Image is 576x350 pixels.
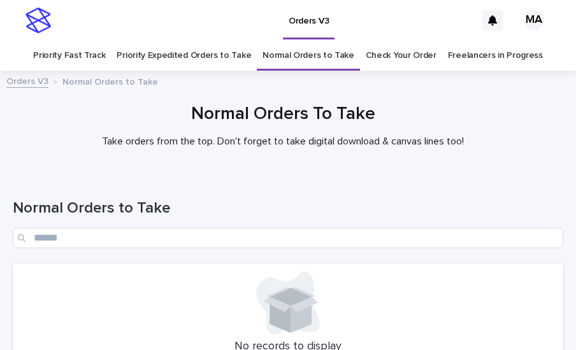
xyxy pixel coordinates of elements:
[13,228,563,248] input: Search
[25,8,51,33] img: stacker-logo-s-only.png
[13,104,554,125] h1: Normal Orders To Take
[263,41,354,71] a: Normal Orders to Take
[28,136,538,148] p: Take orders from the top. Don't forget to take digital download & canvas lines too!
[117,41,251,71] a: Priority Expedited Orders to Take
[33,41,105,71] a: Priority Fast Track
[6,73,48,88] a: Orders V3
[448,41,543,71] a: Freelancers in Progress
[62,74,158,88] p: Normal Orders to Take
[366,41,436,71] a: Check Your Order
[524,10,544,31] div: MA
[13,199,563,218] h1: Normal Orders to Take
